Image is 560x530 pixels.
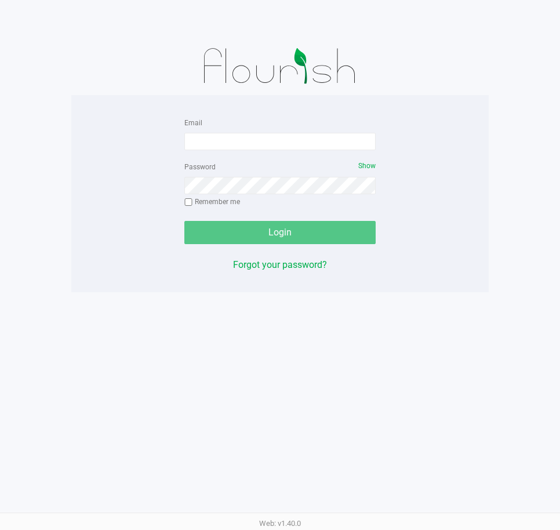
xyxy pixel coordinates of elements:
[184,118,202,128] label: Email
[184,197,240,207] label: Remember me
[259,519,301,528] span: Web: v1.40.0
[184,162,216,172] label: Password
[358,162,376,170] span: Show
[184,198,192,206] input: Remember me
[233,258,327,272] button: Forgot your password?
